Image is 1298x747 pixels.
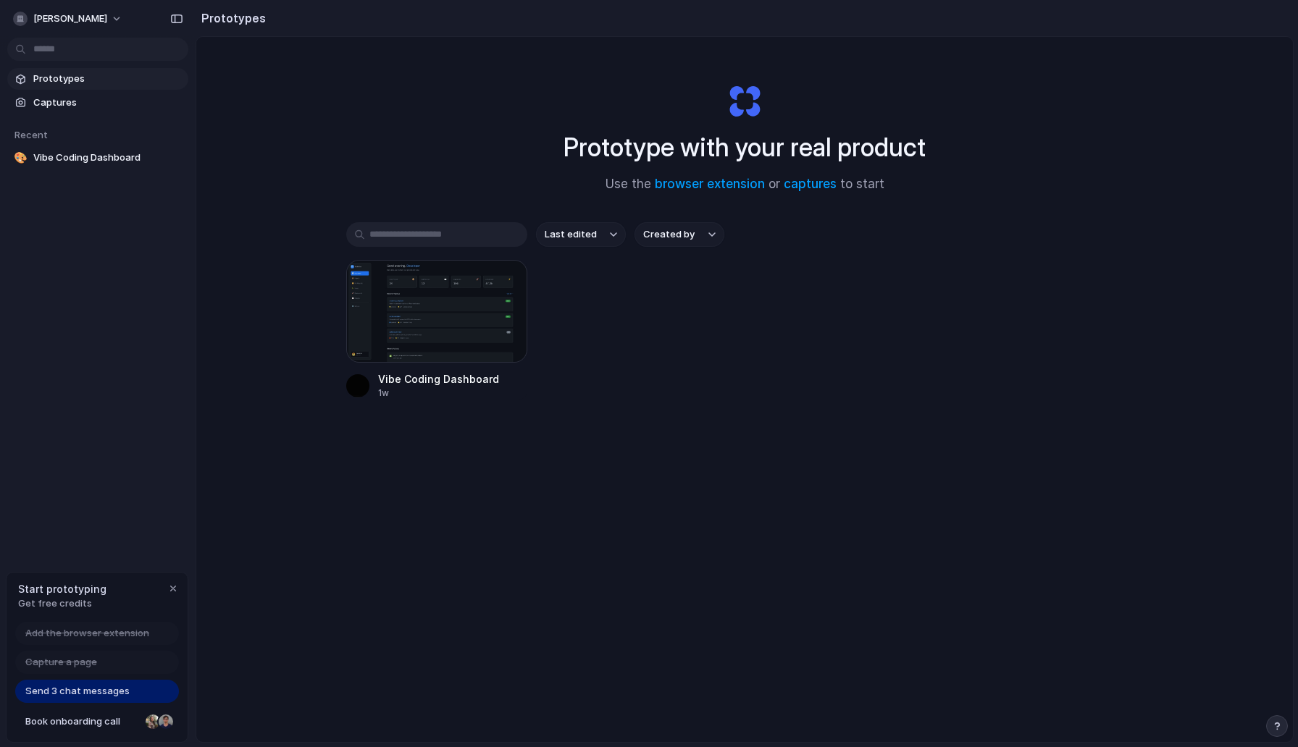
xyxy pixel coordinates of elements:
span: Captures [33,96,183,110]
a: captures [784,177,837,191]
span: Recent [14,129,48,140]
div: Vibe Coding Dashboard [378,371,499,387]
a: browser extension [655,177,765,191]
span: Add the browser extension [25,626,149,641]
button: Created by [635,222,724,247]
a: Vibe Coding DashboardVibe Coding Dashboard1w [346,260,527,400]
div: 🎨 [13,151,28,165]
a: 🎨Vibe Coding Dashboard [7,147,188,169]
span: Capture a page [25,655,97,670]
span: Book onboarding call [25,714,140,729]
span: Get free credits [18,596,106,611]
span: Prototypes [33,72,183,86]
button: Last edited [536,222,626,247]
span: Use the or to start [606,175,884,194]
div: Christian Iacullo [157,713,175,730]
button: [PERSON_NAME] [7,7,130,30]
a: Book onboarding call [15,710,179,733]
div: 1w [378,387,499,400]
span: Start prototyping [18,581,106,596]
span: [PERSON_NAME] [33,12,107,26]
div: Nicole Kubica [144,713,162,730]
h2: Prototypes [196,9,266,27]
a: Captures [7,92,188,114]
a: Prototypes [7,68,188,90]
span: Last edited [545,227,597,242]
span: Send 3 chat messages [25,684,130,699]
span: Vibe Coding Dashboard [33,151,183,165]
span: Created by [643,227,695,242]
h1: Prototype with your real product [564,128,926,166]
